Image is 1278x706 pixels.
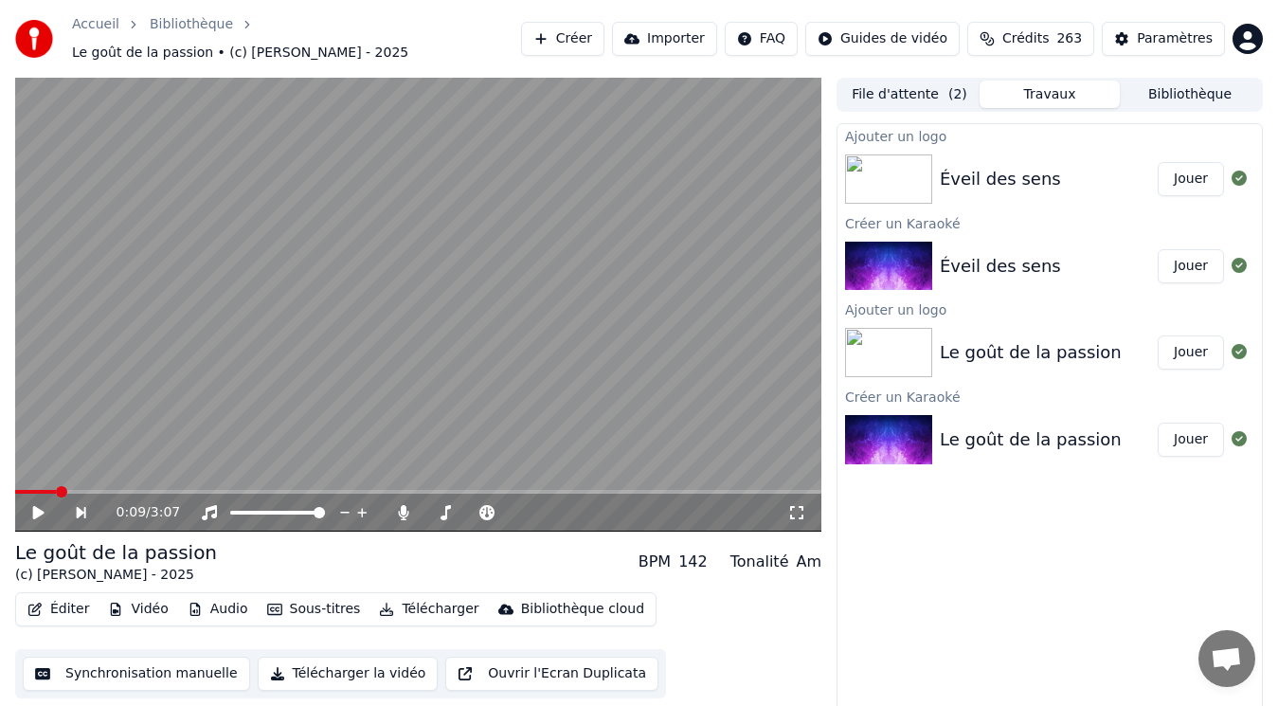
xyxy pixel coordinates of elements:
[839,81,980,108] button: File d'attente
[72,15,521,63] nav: breadcrumb
[940,166,1061,192] div: Éveil des sens
[15,566,217,585] div: (c) [PERSON_NAME] - 2025
[1158,423,1224,457] button: Jouer
[940,339,1122,366] div: Le goût de la passion
[725,22,798,56] button: FAQ
[639,551,671,573] div: BPM
[730,551,789,573] div: Tonalité
[260,596,369,623] button: Sous-titres
[72,44,408,63] span: Le goût de la passion • (c) [PERSON_NAME] - 2025
[1137,29,1213,48] div: Paramètres
[15,539,217,566] div: Le goût de la passion
[1056,29,1082,48] span: 263
[1158,249,1224,283] button: Jouer
[796,551,821,573] div: Am
[521,22,604,56] button: Créer
[1158,162,1224,196] button: Jouer
[521,600,644,619] div: Bibliothèque cloud
[837,298,1262,320] div: Ajouter un logo
[805,22,960,56] button: Guides de vidéo
[117,503,146,522] span: 0:09
[15,20,53,58] img: youka
[678,551,708,573] div: 142
[20,596,97,623] button: Éditer
[980,81,1120,108] button: Travaux
[1002,29,1049,48] span: Crédits
[445,657,658,691] button: Ouvrir l'Ecran Duplicata
[151,503,180,522] span: 3:07
[837,211,1262,234] div: Créer un Karaoké
[1158,335,1224,370] button: Jouer
[258,657,439,691] button: Télécharger la vidéo
[180,596,256,623] button: Audio
[967,22,1094,56] button: Crédits263
[1198,630,1255,687] div: Ouvrir le chat
[940,426,1122,453] div: Le goût de la passion
[1120,81,1260,108] button: Bibliothèque
[100,596,175,623] button: Vidéo
[837,124,1262,147] div: Ajouter un logo
[150,15,233,34] a: Bibliothèque
[117,503,162,522] div: /
[948,85,967,104] span: ( 2 )
[371,596,486,623] button: Télécharger
[23,657,250,691] button: Synchronisation manuelle
[940,253,1061,280] div: Éveil des sens
[612,22,717,56] button: Importer
[1102,22,1225,56] button: Paramètres
[837,385,1262,407] div: Créer un Karaoké
[72,15,119,34] a: Accueil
